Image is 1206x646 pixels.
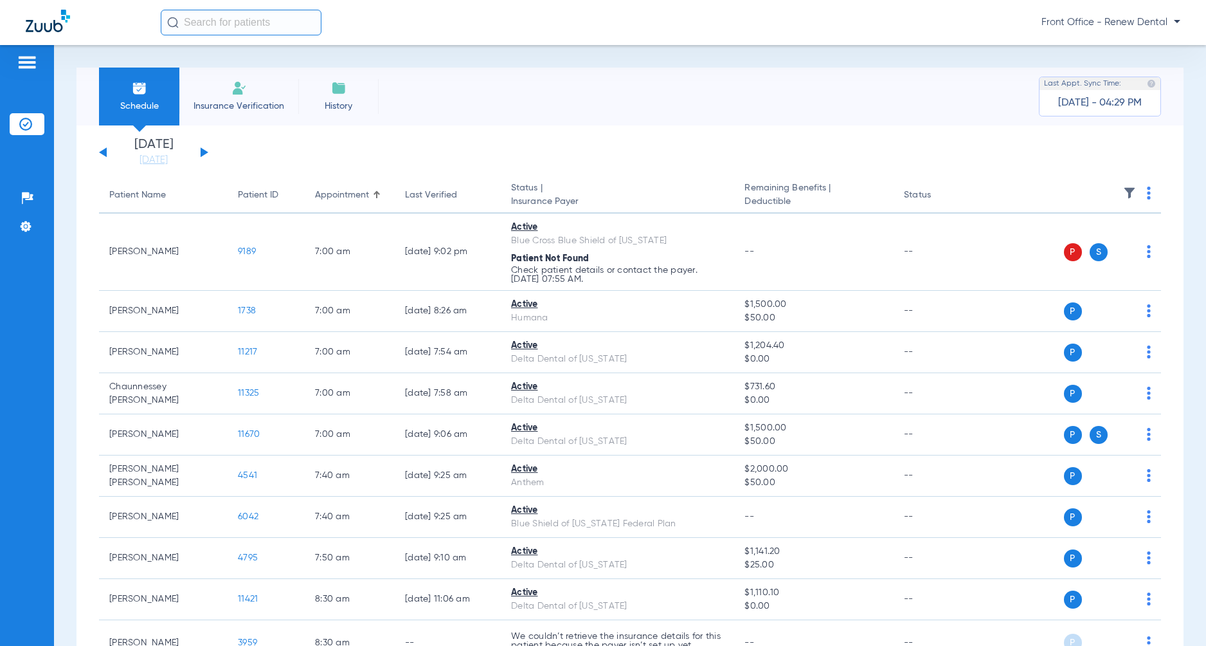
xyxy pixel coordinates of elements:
[511,586,724,600] div: Active
[238,189,294,202] div: Patient ID
[1147,428,1151,441] img: group-dot-blue.svg
[894,214,980,291] td: --
[1118,510,1131,523] img: x.svg
[744,476,883,490] span: $50.00
[894,456,980,497] td: --
[744,586,883,600] span: $1,110.10
[238,471,257,480] span: 4541
[1118,346,1131,358] img: x.svg
[238,189,278,202] div: Patient ID
[894,291,980,332] td: --
[501,178,734,214] th: Status |
[511,394,724,407] div: Delta Dental of [US_STATE]
[99,579,228,620] td: [PERSON_NAME]
[511,504,724,517] div: Active
[744,512,754,521] span: --
[1118,304,1131,317] img: x.svg
[744,311,883,325] span: $50.00
[1064,549,1082,568] span: P
[109,189,166,202] div: Patient Name
[1147,387,1151,400] img: group-dot-blue.svg
[511,195,724,208] span: Insurance Payer
[511,311,724,325] div: Humana
[17,55,37,70] img: hamburger-icon
[734,178,894,214] th: Remaining Benefits |
[1147,79,1156,88] img: last sync help info
[744,435,883,448] span: $50.00
[1064,385,1082,403] span: P
[395,332,501,373] td: [DATE] 7:54 AM
[1147,304,1151,317] img: group-dot-blue.svg
[1147,245,1151,258] img: group-dot-blue.svg
[315,189,384,202] div: Appointment
[744,298,883,311] span: $1,500.00
[744,463,883,476] span: $2,000.00
[331,80,346,96] img: History
[395,538,501,579] td: [DATE] 9:10 AM
[99,456,228,497] td: [PERSON_NAME] [PERSON_NAME]
[744,247,754,256] span: --
[511,600,724,613] div: Delta Dental of [US_STATE]
[1123,187,1136,199] img: filter.svg
[511,558,724,572] div: Delta Dental of [US_STATE]
[238,553,258,562] span: 4795
[511,435,724,448] div: Delta Dental of [US_STATE]
[405,189,457,202] div: Last Verified
[238,347,257,356] span: 11217
[99,291,228,332] td: [PERSON_NAME]
[511,234,724,248] div: Blue Cross Blue Shield of [US_STATE]
[308,100,369,113] span: History
[744,394,883,407] span: $0.00
[1118,245,1131,258] img: x.svg
[511,298,724,311] div: Active
[305,332,395,373] td: 7:00 AM
[1041,16,1180,29] span: Front Office - Renew Dental
[395,579,501,620] td: [DATE] 11:06 AM
[894,579,980,620] td: --
[315,189,369,202] div: Appointment
[1064,243,1082,261] span: P
[1147,510,1151,523] img: group-dot-blue.svg
[1118,469,1131,482] img: x.svg
[511,380,724,394] div: Active
[109,189,217,202] div: Patient Name
[305,456,395,497] td: 7:40 AM
[99,214,228,291] td: [PERSON_NAME]
[305,373,395,414] td: 7:00 AM
[511,517,724,531] div: Blue Shield of [US_STATE] Federal Plan
[894,373,980,414] td: --
[1118,593,1131,605] img: x.svg
[305,497,395,538] td: 7:40 AM
[744,545,883,558] span: $1,141.20
[1147,469,1151,482] img: group-dot-blue.svg
[744,558,883,572] span: $25.00
[744,195,883,208] span: Deductible
[1044,77,1121,90] span: Last Appt. Sync Time:
[1147,187,1151,199] img: group-dot-blue.svg
[167,17,179,28] img: Search Icon
[744,421,883,435] span: $1,500.00
[1118,551,1131,564] img: x.svg
[1058,97,1142,109] span: [DATE] - 04:29 PM
[894,178,980,214] th: Status
[511,476,724,490] div: Anthem
[1064,344,1082,362] span: P
[511,353,724,366] div: Delta Dental of [US_STATE]
[99,373,228,414] td: Chaunnessey [PERSON_NAME]
[238,430,260,439] span: 11670
[744,380,883,394] span: $731.60
[115,138,192,167] li: [DATE]
[1064,591,1082,609] span: P
[161,10,321,35] input: Search for patients
[744,353,883,366] span: $0.00
[99,497,228,538] td: [PERSON_NAME]
[744,600,883,613] span: $0.00
[894,414,980,456] td: --
[1147,593,1151,605] img: group-dot-blue.svg
[511,421,724,435] div: Active
[189,100,289,113] span: Insurance Verification
[238,247,256,256] span: 9189
[511,221,724,234] div: Active
[1064,508,1082,526] span: P
[511,463,724,476] div: Active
